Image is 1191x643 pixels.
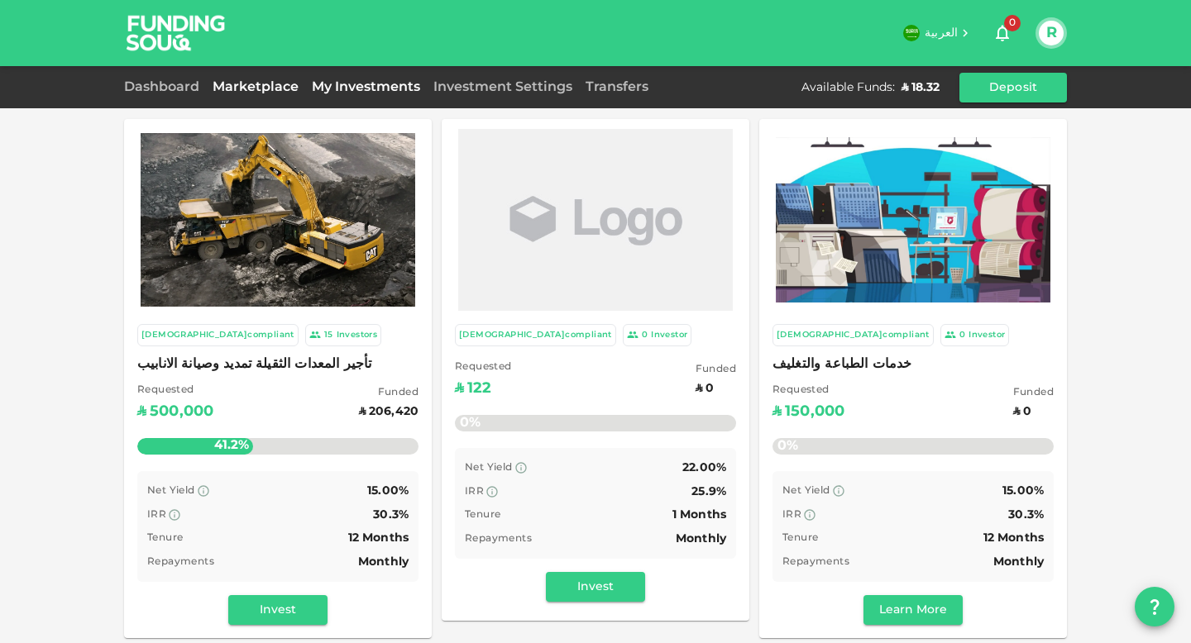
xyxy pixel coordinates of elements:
div: Available Funds : [801,79,895,96]
a: Marketplace Logo [DEMOGRAPHIC_DATA]compliant 0Investor Requested ʢ122 Funded ʢ0 Net Yield 22.00% ... [442,119,749,621]
span: Funded [696,362,736,379]
img: Marketplace Logo [458,124,733,316]
button: Deposit [959,73,1067,102]
span: تأجير المعدات الثقيلة تمديد وصيانة الانابيب [137,353,419,376]
span: 22.00% [682,462,726,474]
span: 30.3% [1008,509,1044,521]
div: 0 [642,328,648,342]
span: Monthly [358,556,409,568]
a: My Investments [305,81,427,93]
span: 15.00% [1002,485,1044,497]
span: IRR [147,510,166,520]
span: IRR [782,510,801,520]
button: Invest [228,595,328,625]
span: Requested [137,383,213,399]
span: Funded [359,385,419,402]
span: Net Yield [147,486,195,496]
span: Repayments [147,557,214,567]
span: Net Yield [782,486,830,496]
div: Investor [651,328,687,342]
a: Transfers [579,81,655,93]
button: Invest [546,572,645,602]
span: Tenure [147,533,183,543]
span: 30.3% [373,509,409,521]
span: خدمات الطباعة والتغليف [772,353,1054,376]
span: 12 Months [983,532,1044,544]
a: Marketplace Logo [DEMOGRAPHIC_DATA]compliant 0Investor خدمات الطباعة والتغليف Requested ʢ150,000 ... [759,119,1067,638]
img: Marketplace Logo [776,137,1050,302]
span: IRR [465,487,484,497]
span: Tenure [782,533,818,543]
span: 0 [1004,15,1021,31]
span: 25.9% [691,486,726,498]
span: Requested [772,383,844,399]
button: R [1039,21,1064,45]
a: Dashboard [124,81,206,93]
span: Repayments [465,534,532,544]
div: [DEMOGRAPHIC_DATA]compliant [141,328,294,342]
div: Investors [337,328,378,342]
span: Monthly [993,556,1044,568]
div: [DEMOGRAPHIC_DATA]compliant [459,328,612,342]
div: Investor [969,328,1005,342]
div: 15 [324,328,333,342]
a: Marketplace [206,81,305,93]
a: Marketplace Logo [DEMOGRAPHIC_DATA]compliant 15Investors تأجير المعدات الثقيلة تمديد وصيانة الانا... [124,119,432,638]
span: 15.00% [367,485,409,497]
span: العربية [925,27,958,39]
div: ʢ 18.32 [902,79,940,96]
span: Requested [455,360,512,376]
a: Investment Settings [427,81,579,93]
span: 12 Months [348,532,409,544]
button: question [1135,587,1174,626]
div: [DEMOGRAPHIC_DATA]compliant [777,328,930,342]
img: flag-sa.b9a346574cdc8950dd34b50780441f57.svg [903,25,920,41]
span: Repayments [782,557,849,567]
span: Net Yield [465,463,513,473]
span: 1 Months [672,509,726,521]
img: Marketplace Logo [141,133,415,307]
span: Funded [1013,385,1054,402]
span: Tenure [465,510,500,520]
button: Learn More [863,595,963,625]
div: 0 [959,328,965,342]
button: 0 [986,17,1019,50]
span: Monthly [676,533,726,545]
